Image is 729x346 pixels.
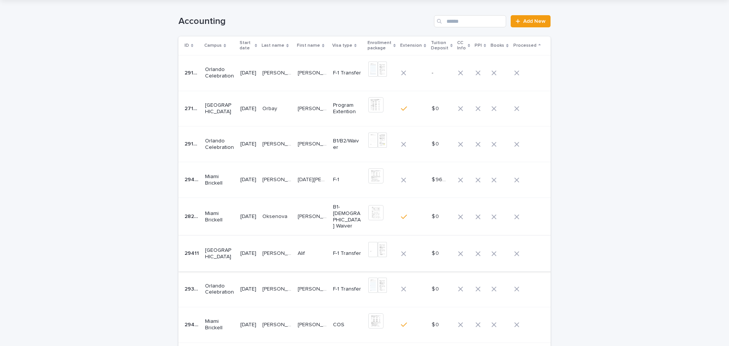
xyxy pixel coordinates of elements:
p: [PERSON_NAME] [262,249,293,257]
p: 29411 [185,249,200,257]
p: [PERSON_NAME] [262,284,293,292]
p: F-1 Transfer [333,250,362,257]
p: ID [185,41,189,50]
p: F-1 [333,177,362,183]
p: [PERSON_NAME] [262,175,293,183]
p: - [432,68,435,76]
p: [GEOGRAPHIC_DATA] [205,247,234,260]
p: [DATE] [240,70,256,76]
p: RESTREPO GELVEZ [262,68,293,76]
p: Gaudis Josefina [298,139,328,147]
p: [DATE] [240,213,256,220]
p: Alif [298,249,306,257]
p: F-1 Transfer [333,70,362,76]
p: [DATE] [240,106,256,112]
p: 27140 [185,104,200,112]
p: [DATE] [240,250,256,257]
p: Lucia Ariana [298,175,328,183]
p: Campus [204,41,222,50]
tr: 2917829178 Orlando Celebration[DATE][PERSON_NAME] [PERSON_NAME][PERSON_NAME] [PERSON_NAME] [PERSO... [178,126,553,162]
p: [DATE] [240,141,256,147]
span: Add New [523,19,546,24]
tr: 2939129391 Orlando Celebration[DATE][PERSON_NAME][PERSON_NAME] [PERSON_NAME][PERSON_NAME] F-1 Tra... [178,271,553,307]
p: Briceno de Bermudez [262,139,293,147]
p: [DATE] [240,177,256,183]
input: Search [434,15,506,27]
tr: 2941129411 [GEOGRAPHIC_DATA][DATE][PERSON_NAME][PERSON_NAME] AlifAlif F-1 Transfer$ 0$ 0 [178,236,553,272]
p: Processed [513,41,536,50]
p: Program Extention [333,102,362,115]
p: 29391 [185,284,200,292]
tr: 2941329413 Miami Brickell[DATE][PERSON_NAME][PERSON_NAME] [PERSON_NAME] [PERSON_NAME][PERSON_NAME... [178,307,553,343]
p: Visa type [332,41,352,50]
tr: 2912229122 Orlando Celebration[DATE][PERSON_NAME] [PERSON_NAME][PERSON_NAME] [PERSON_NAME] [PERSO... [178,55,553,91]
p: Orlando Celebration [205,66,234,79]
p: PPI [475,41,482,50]
p: Orbay [262,104,279,112]
a: Add New [511,15,551,27]
tr: 2823828238 Miami Brickell[DATE]OksenovaOksenova [PERSON_NAME][PERSON_NAME] B1-[DEMOGRAPHIC_DATA] ... [178,197,553,235]
p: [DATE] [240,322,256,328]
p: $ 0 [432,104,440,112]
p: 29413 [185,320,200,328]
p: Miami Brickell [205,318,234,331]
tr: 2940229402 Miami Brickell[DATE][PERSON_NAME][PERSON_NAME] [DATE][PERSON_NAME][DATE][PERSON_NAME] ... [178,162,553,198]
h1: Accounting [178,16,431,27]
p: $ 960.00 [432,175,448,183]
p: [PERSON_NAME] [298,212,328,220]
p: $ 0 [432,139,440,147]
p: Kubilay Rauf [298,104,328,112]
p: Tuition Deposit [431,39,448,53]
p: B1-[DEMOGRAPHIC_DATA] Waiver [333,204,362,229]
p: $ 0 [432,320,440,328]
p: Miami Brickell [205,174,234,186]
p: Orlando Celebration [205,283,234,296]
p: Last name [262,41,284,50]
tr: 2714027140 [GEOGRAPHIC_DATA][DATE]OrbayOrbay [PERSON_NAME][PERSON_NAME] Program Extention$ 0$ 0 [178,91,553,126]
p: Orlando Celebration [205,138,234,151]
p: Books [491,41,504,50]
p: 28238 [185,212,200,220]
p: Ho Thi Trang [298,284,328,292]
p: Oksenova [262,212,289,220]
p: F-1 Transfer [333,286,362,292]
p: 29122 [185,68,200,76]
p: Miami Brickell [205,210,234,223]
p: $ 0 [432,284,440,292]
p: Start date [240,39,253,53]
p: 29402 [185,175,200,183]
p: First name [297,41,320,50]
p: Enrollment package [368,39,391,53]
p: Kleyn Yair [298,68,328,76]
p: B1/B2/Waiver [333,138,362,151]
p: Miranda Pimenta [262,320,293,328]
p: 29178 [185,139,200,147]
p: COS [333,322,362,328]
p: Extension [400,41,422,50]
p: [DATE] [240,286,256,292]
p: Sara Adriana [298,320,328,328]
p: [GEOGRAPHIC_DATA] [205,102,234,115]
p: CC Info [457,39,466,53]
p: $ 0 [432,212,440,220]
p: $ 0 [432,249,440,257]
